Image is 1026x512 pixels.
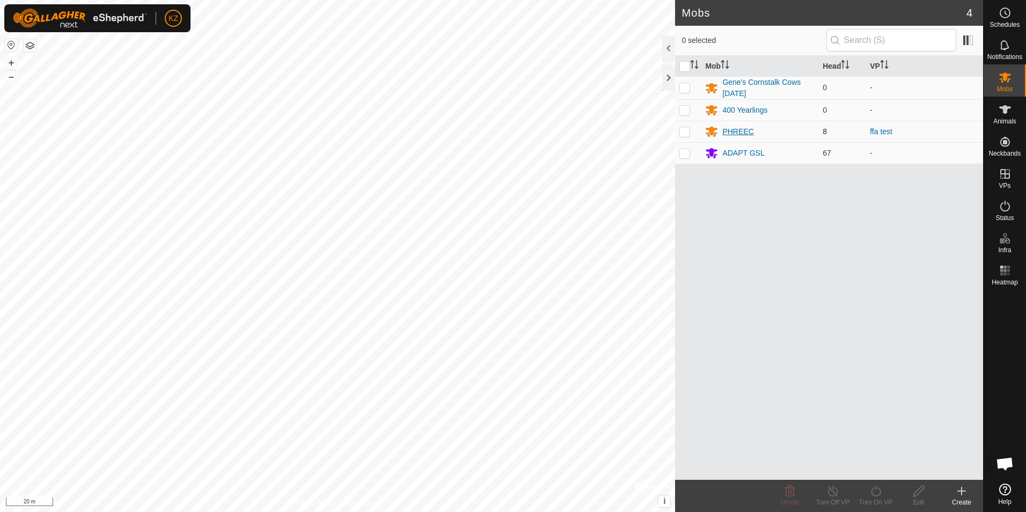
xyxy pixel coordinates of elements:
td: - [866,76,983,99]
span: Neckbands [988,150,1021,157]
button: + [5,56,18,69]
div: Edit [897,498,940,507]
div: ADAPT GSL [722,148,764,159]
span: 67 [823,149,831,157]
span: Delete [781,499,800,506]
th: VP [866,56,983,77]
h2: Mobs [681,6,966,19]
span: KZ [168,13,178,24]
span: 0 [823,106,827,114]
button: Map Layers [24,39,36,52]
div: PHREEC [722,126,753,137]
p-sorticon: Activate to sort [690,62,699,70]
span: Heatmap [992,279,1018,286]
div: Turn Off VP [811,498,854,507]
span: 0 selected [681,35,826,46]
span: Status [995,215,1014,221]
a: Privacy Policy [295,498,335,508]
a: Help [984,479,1026,509]
button: Reset Map [5,39,18,52]
p-sorticon: Activate to sort [841,62,849,70]
th: Head [818,56,866,77]
a: ffa test [870,127,892,136]
th: Mob [701,56,818,77]
span: 0 [823,83,827,92]
div: 400 Yearlings [722,105,767,116]
a: Contact Us [348,498,380,508]
td: - [866,99,983,121]
div: Turn On VP [854,498,897,507]
div: Create [940,498,983,507]
p-sorticon: Activate to sort [721,62,729,70]
p-sorticon: Activate to sort [880,62,889,70]
span: i [663,496,665,506]
button: – [5,70,18,83]
img: Gallagher Logo [13,9,147,28]
span: Notifications [987,54,1022,60]
span: VPs [999,182,1010,189]
input: Search (S) [826,29,956,52]
span: Schedules [990,21,1020,28]
span: Infra [998,247,1011,253]
a: Open chat [989,448,1021,480]
span: 4 [966,5,972,21]
span: Help [998,499,1012,505]
button: i [658,495,670,507]
td: - [866,142,983,164]
div: Gene's Cornstalk Cows [DATE] [722,77,814,99]
span: Mobs [997,86,1013,92]
span: Animals [993,118,1016,125]
span: 8 [823,127,827,136]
